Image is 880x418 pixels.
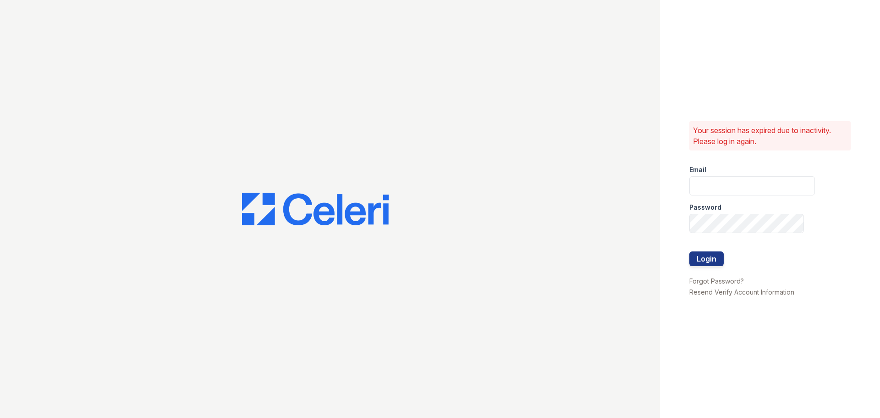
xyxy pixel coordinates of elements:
[689,203,721,212] label: Password
[689,165,706,174] label: Email
[242,193,389,226] img: CE_Logo_Blue-a8612792a0a2168367f1c8372b55b34899dd931a85d93a1a3d3e32e68fde9ad4.png
[689,288,794,296] a: Resend Verify Account Information
[693,125,847,147] p: Your session has expired due to inactivity. Please log in again.
[689,277,744,285] a: Forgot Password?
[689,251,724,266] button: Login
